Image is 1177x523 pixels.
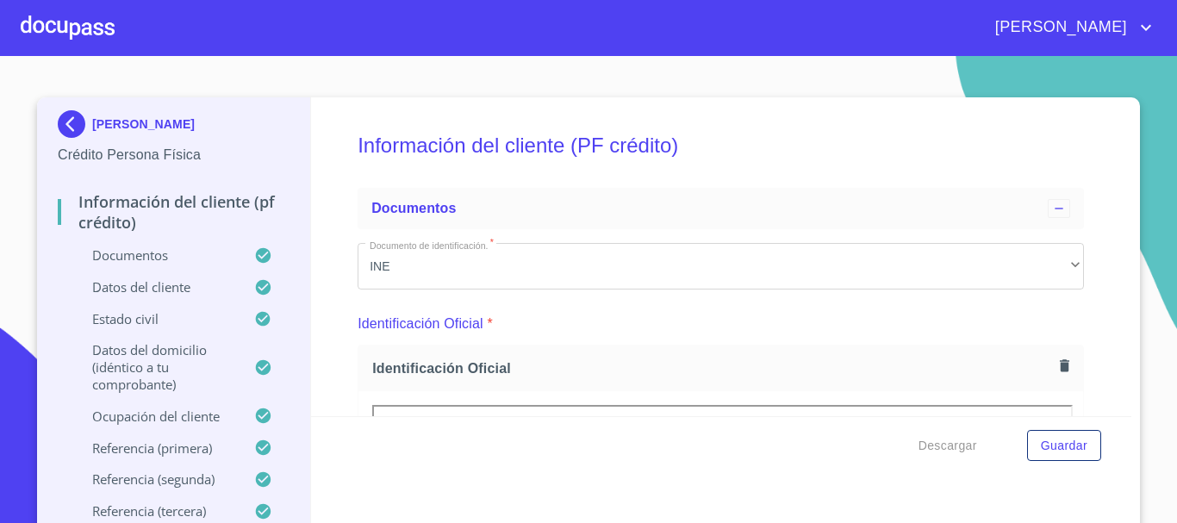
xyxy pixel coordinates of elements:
p: Datos del domicilio (idéntico a tu comprobante) [58,341,254,393]
p: Identificación Oficial [358,314,483,334]
span: [PERSON_NAME] [982,14,1136,41]
p: Datos del cliente [58,278,254,296]
div: Documentos [358,188,1084,229]
span: Guardar [1041,435,1087,457]
p: Referencia (segunda) [58,470,254,488]
button: Guardar [1027,430,1101,462]
p: Documentos [58,246,254,264]
p: Información del cliente (PF crédito) [58,191,290,233]
p: Referencia (primera) [58,439,254,457]
div: INE [358,243,1084,290]
span: Identificación Oficial [372,359,1053,377]
p: Referencia (tercera) [58,502,254,520]
p: Crédito Persona Física [58,145,290,165]
button: Descargar [912,430,984,462]
p: Estado Civil [58,310,254,327]
p: [PERSON_NAME] [92,117,195,131]
div: [PERSON_NAME] [58,110,290,145]
img: Docupass spot blue [58,110,92,138]
h5: Información del cliente (PF crédito) [358,110,1084,181]
button: account of current user [982,14,1156,41]
p: Ocupación del Cliente [58,408,254,425]
span: Descargar [919,435,977,457]
span: Documentos [371,201,456,215]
